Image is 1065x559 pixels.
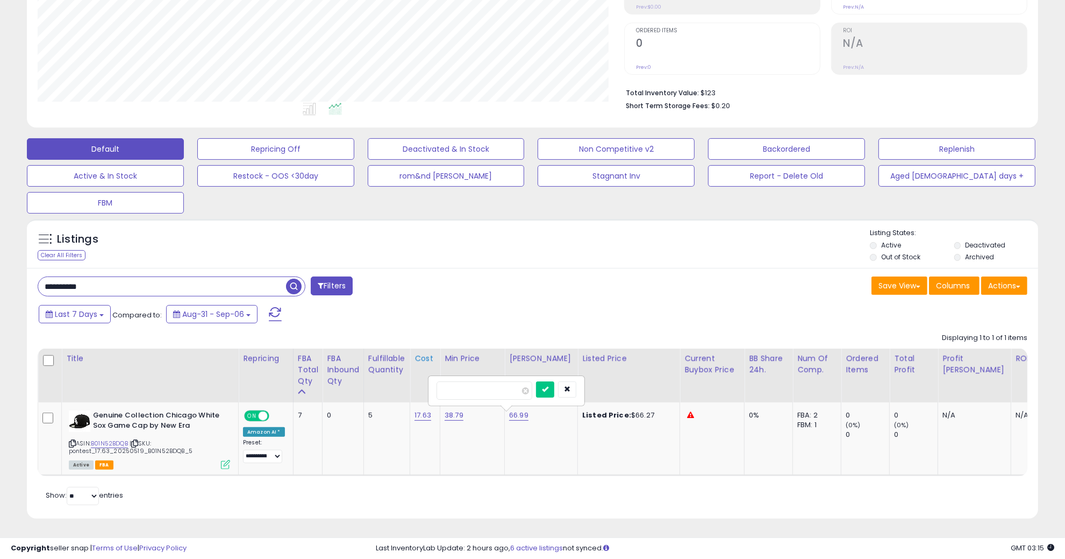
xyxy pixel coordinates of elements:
button: Deactivated & In Stock [368,138,525,160]
div: ASIN: [69,411,230,468]
div: Profit [PERSON_NAME] [942,353,1006,376]
div: Preset: [243,439,285,463]
span: Show: entries [46,490,123,500]
button: FBM [27,192,184,214]
a: Terms of Use [92,543,138,553]
b: Total Inventory Value: [626,88,699,97]
label: Active [881,240,901,250]
div: FBA: 2 [797,411,833,420]
span: Compared to: [112,310,162,320]
div: Fulfillable Quantity [368,353,405,376]
div: 0% [749,411,784,420]
span: Aug-31 - Sep-06 [182,309,244,320]
label: Out of Stock [881,252,920,261]
div: FBA Total Qty [298,353,318,387]
small: (0%) [846,421,861,429]
span: 2025-09-15 03:15 GMT [1011,543,1054,553]
a: B01N52BDQB [91,439,128,448]
div: Min Price [445,353,500,364]
img: 41vuJscs5BL._SL40_.jpg [69,411,90,432]
h2: N/A [843,37,1027,52]
button: rom&nd [PERSON_NAME] [368,165,525,187]
div: Title [66,353,234,364]
small: Prev: 0 [636,64,651,70]
div: seller snap | | [11,543,187,554]
button: Stagnant Inv [538,165,695,187]
button: Aged [DEMOGRAPHIC_DATA] days + [878,165,1035,187]
small: Prev: N/A [843,64,864,70]
span: ON [245,412,259,421]
a: 38.79 [445,410,463,421]
div: Current Buybox Price [684,353,740,376]
div: FBA inbound Qty [327,353,359,387]
div: 0 [894,411,938,420]
h5: Listings [57,232,98,247]
small: Prev: N/A [843,4,864,10]
label: Deactivated [965,240,1005,250]
div: 0 [846,430,889,440]
div: Num of Comp. [797,353,837,376]
button: Default [27,138,184,160]
button: Actions [981,277,1027,295]
label: Archived [965,252,994,261]
div: FBM: 1 [797,420,833,430]
div: Displaying 1 to 1 of 1 items [942,333,1027,343]
a: Privacy Policy [139,543,187,553]
a: 6 active listings [510,543,563,553]
span: FBA [95,461,113,470]
div: [PERSON_NAME] [509,353,573,364]
button: Restock - OOS <30day [197,165,354,187]
div: Total Profit [894,353,933,376]
div: 0 [327,411,355,420]
div: 0 [894,430,938,440]
a: 17.63 [414,410,431,421]
div: 7 [298,411,315,420]
div: ROI [1016,353,1055,364]
div: Last InventoryLab Update: 2 hours ago, not synced. [376,543,1054,554]
button: Save View [871,277,927,295]
b: Short Term Storage Fees: [626,101,710,110]
small: Prev: $0.00 [636,4,661,10]
span: Columns [936,280,970,291]
button: Last 7 Days [39,305,111,323]
div: Cost [414,353,435,364]
button: Repricing Off [197,138,354,160]
li: $123 [626,86,1019,98]
div: 5 [368,411,402,420]
div: 0 [846,411,889,420]
button: Backordered [708,138,865,160]
span: OFF [268,412,285,421]
a: 66.99 [509,410,528,421]
b: Genuine Collection Chicago White Sox Game Cap by New Era [93,411,224,433]
span: ROI [843,28,1027,34]
button: Filters [311,277,353,295]
div: Repricing [243,353,289,364]
button: Non Competitive v2 [538,138,695,160]
span: All listings currently available for purchase on Amazon [69,461,94,470]
span: $0.20 [711,101,730,111]
span: | SKU: pontest_17.63_20250519_B01N52BDQB_5 [69,439,192,455]
strong: Copyright [11,543,50,553]
span: Last 7 Days [55,309,97,320]
button: Columns [929,277,980,295]
p: Listing States: [870,228,1038,238]
div: BB Share 24h. [749,353,788,376]
button: Aug-31 - Sep-06 [166,305,258,323]
small: (0%) [894,421,909,429]
div: Clear All Filters [38,250,85,260]
button: Report - Delete Old [708,165,865,187]
div: Amazon AI * [243,427,285,437]
div: Ordered Items [846,353,885,376]
div: Listed Price [582,353,675,364]
div: $66.27 [582,411,671,420]
button: Replenish [878,138,1035,160]
div: N/A [1016,411,1051,420]
button: Active & In Stock [27,165,184,187]
b: Listed Price: [582,410,631,420]
div: N/A [942,411,1003,420]
h2: 0 [636,37,820,52]
span: Ordered Items [636,28,820,34]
